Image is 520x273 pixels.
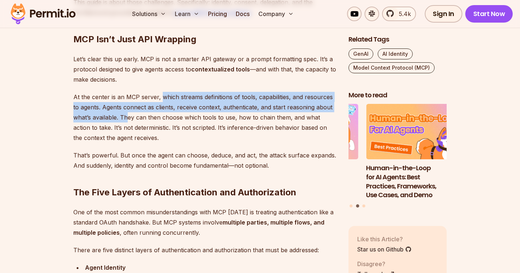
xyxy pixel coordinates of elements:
[348,91,447,100] h2: More to read
[255,7,297,21] button: Company
[260,104,358,200] li: 1 of 3
[172,7,202,21] button: Learn
[425,5,462,23] a: Sign In
[73,92,337,143] p: At the center is an MCP server, which streams definitions of tools, capabilities, and resources t...
[378,48,413,59] a: AI Identity
[366,104,465,160] img: Human-in-the-Loop for AI Agents: Best Practices, Frameworks, Use Cases, and Demo
[73,207,337,238] p: One of the most common misunderstandings with MCP [DATE] is treating authentication like a standa...
[357,260,396,268] p: Disagree?
[357,235,412,243] p: Like this Article?
[382,7,416,21] a: 5.4k
[348,35,447,44] h2: Related Tags
[73,54,337,85] p: Let’s clear this up early. MCP is not a smarter API gateway or a prompt formatting spec. It’s a p...
[366,104,465,200] li: 2 of 3
[348,48,373,59] a: GenAI
[233,7,253,21] a: Docs
[191,66,250,73] strong: contextualized tools
[205,7,230,21] a: Pricing
[73,245,337,255] p: There are five distinct layers of authentication and authorization that must be addressed:
[348,62,435,73] a: Model Context Protocol (MCP)
[394,9,411,18] span: 5.4k
[362,204,365,207] button: Go to slide 3
[366,104,465,200] a: Human-in-the-Loop for AI Agents: Best Practices, Frameworks, Use Cases, and DemoHuman-in-the-Loop...
[73,219,324,236] strong: multiple parties, multiple flows, and multiple policies
[73,157,337,198] h2: The Five Layers of Authentication and Authorization
[465,5,513,23] a: Start Now
[350,204,353,207] button: Go to slide 1
[348,104,447,209] div: Posts
[129,7,169,21] button: Solutions
[85,264,126,271] strong: Agent Identity
[7,1,79,26] img: Permit logo
[357,245,412,254] a: Star us on Github
[73,150,337,171] p: That’s powerful. But once the agent can choose, deduce, and act, the attack surface expands. And ...
[260,164,358,182] h3: Why JWTs Can’t Handle AI Agent Access
[356,204,359,208] button: Go to slide 2
[366,164,465,200] h3: Human-in-the-Loop for AI Agents: Best Practices, Frameworks, Use Cases, and Demo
